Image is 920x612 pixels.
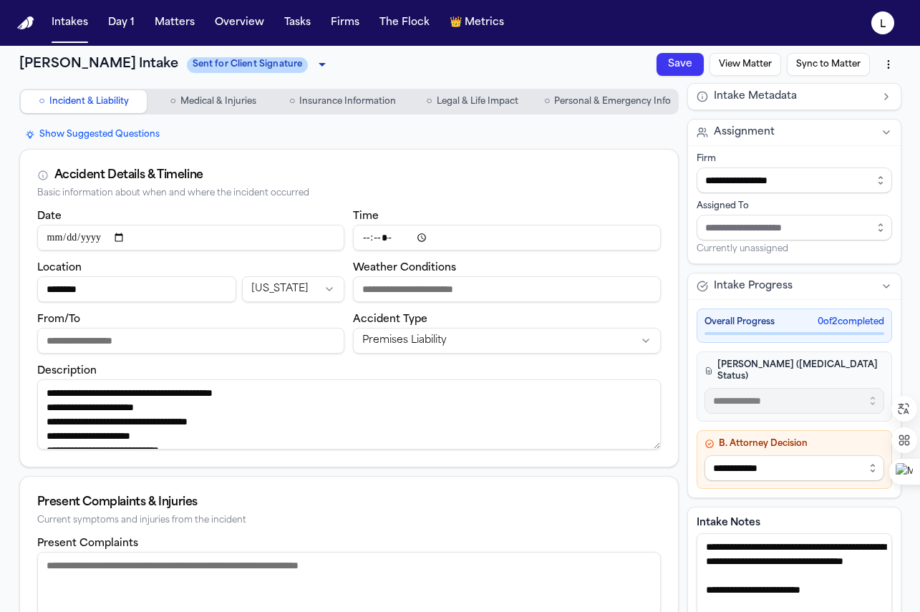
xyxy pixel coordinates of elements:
[444,10,510,36] button: crownMetrics
[37,328,345,354] input: From/To destination
[642,322,710,403] button: Sync to Matter
[150,90,276,113] button: Go to Medical & Injuries
[697,243,788,255] span: Currently unassigned
[544,94,550,109] span: ○
[242,276,344,302] button: Incident state
[426,94,432,109] span: ○
[180,96,256,107] span: Medical & Injuries
[597,259,658,331] button: View Matter
[353,263,456,273] label: Weather Conditions
[37,515,661,526] div: Current symptoms and injuries from the incident
[279,90,406,113] button: Go to Insurance Information
[37,276,236,302] input: Incident location
[54,167,203,184] div: Accident Details & Timeline
[704,359,884,382] h4: [PERSON_NAME] ([MEDICAL_DATA] Status)
[299,96,396,107] span: Insurance Information
[409,90,536,113] button: Go to Legal & Life Impact
[688,120,901,145] button: Assignment
[353,314,427,325] label: Accident Type
[37,494,661,511] div: Present Complaints & Injuries
[697,215,892,241] input: Assign to staff member
[688,84,901,110] button: Intake Metadata
[688,273,901,299] button: Intake Progress
[37,225,345,251] input: Incident date
[554,96,671,107] span: Personal & Emergency Info
[697,167,892,193] input: Select firm
[714,125,775,140] span: Assignment
[37,379,661,450] textarea: Incident description
[538,90,677,113] button: Go to Personal & Emergency Info
[353,211,379,222] label: Time
[19,126,165,143] button: Show Suggested Questions
[714,89,797,104] span: Intake Metadata
[704,316,775,328] span: Overall Progress
[37,538,138,549] label: Present Complaints
[39,94,44,109] span: ○
[17,16,34,30] img: Finch Logo
[49,96,129,107] span: Incident & Liability
[37,263,82,273] label: Location
[46,10,94,36] button: Intakes
[325,10,365,36] button: Firms
[37,314,80,325] label: From/To
[102,10,140,36] button: Day 1
[704,438,884,450] h4: B. Attorney Decision
[170,94,176,109] span: ○
[17,16,34,30] a: Home
[21,90,147,113] button: Go to Incident & Liability
[818,316,884,328] span: 0 of 2 completed
[566,216,613,268] button: Save
[697,153,892,165] div: Firm
[279,10,316,36] button: Tasks
[437,96,518,107] span: Legal & Life Impact
[149,10,200,36] button: Matters
[289,94,295,109] span: ○
[37,366,97,377] label: Description
[374,10,435,36] button: The Flock
[697,516,892,530] label: Intake Notes
[37,188,661,199] div: Basic information about when and where the incident occurred
[353,276,661,302] input: Weather conditions
[714,279,793,293] span: Intake Progress
[37,211,62,222] label: Date
[353,225,661,251] input: Incident time
[697,200,892,212] div: Assigned To
[209,10,270,36] button: Overview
